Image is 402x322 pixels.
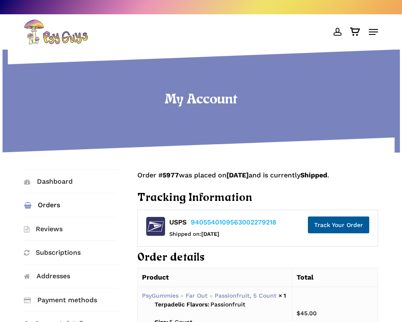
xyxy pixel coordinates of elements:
[308,216,369,233] a: Track Your Order
[369,28,378,36] a: Navigation Menu
[346,19,365,45] a: Cart
[137,251,378,265] h2: Order details
[24,217,118,240] a: Reviews
[300,171,327,179] mark: Shipped
[24,170,118,193] a: Dashboard
[137,191,378,206] h2: Tracking Information
[155,300,209,309] strong: Terpadelic Flavors:
[155,300,288,318] p: Passionfruit
[24,241,118,264] a: Subscriptions
[201,231,219,237] strong: [DATE]
[24,19,88,45] img: PsyGuys
[146,217,165,236] img: usps.png
[226,171,249,179] mark: [DATE]
[24,288,118,311] a: Payment methods
[297,310,317,317] bdi: 45.00
[163,171,179,179] mark: 5977
[24,193,118,216] a: Orders
[191,218,276,226] a: 9405540109563002279218
[169,228,276,240] div: Shipped on:
[279,292,286,299] strong: × 1
[297,310,300,317] span: $
[169,218,187,226] strong: USPS
[137,169,378,191] p: Order # was placed on and is currently .
[292,268,378,287] th: Total
[24,265,118,288] a: Addresses
[137,268,292,287] th: Product
[142,292,276,299] a: PsyGummies - Far Out - Passionfruit, 5 Count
